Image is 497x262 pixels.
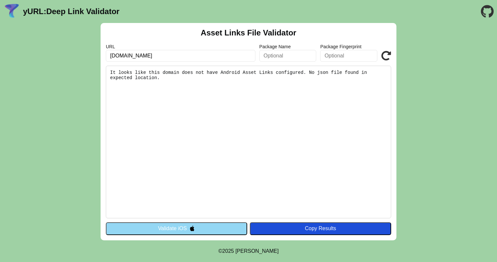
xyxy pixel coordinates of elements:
[235,248,279,254] a: Michael Ibragimchayev's Personal Site
[320,44,377,49] label: Package Fingerprint
[106,50,255,62] input: Required
[320,50,377,62] input: Optional
[250,222,391,235] button: Copy Results
[259,44,317,49] label: Package Name
[218,240,278,262] footer: ©
[3,3,20,20] img: yURL Logo
[259,50,317,62] input: Optional
[106,66,391,218] pre: It looks like this domain does not have Android Asset Links configured. No json file found in exp...
[106,222,247,235] button: Validate iOS
[106,44,255,49] label: URL
[253,226,388,231] div: Copy Results
[222,248,234,254] span: 2025
[189,226,195,231] img: appleIcon.svg
[23,7,119,16] a: yURL:Deep Link Validator
[201,28,296,37] h2: Asset Links File Validator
